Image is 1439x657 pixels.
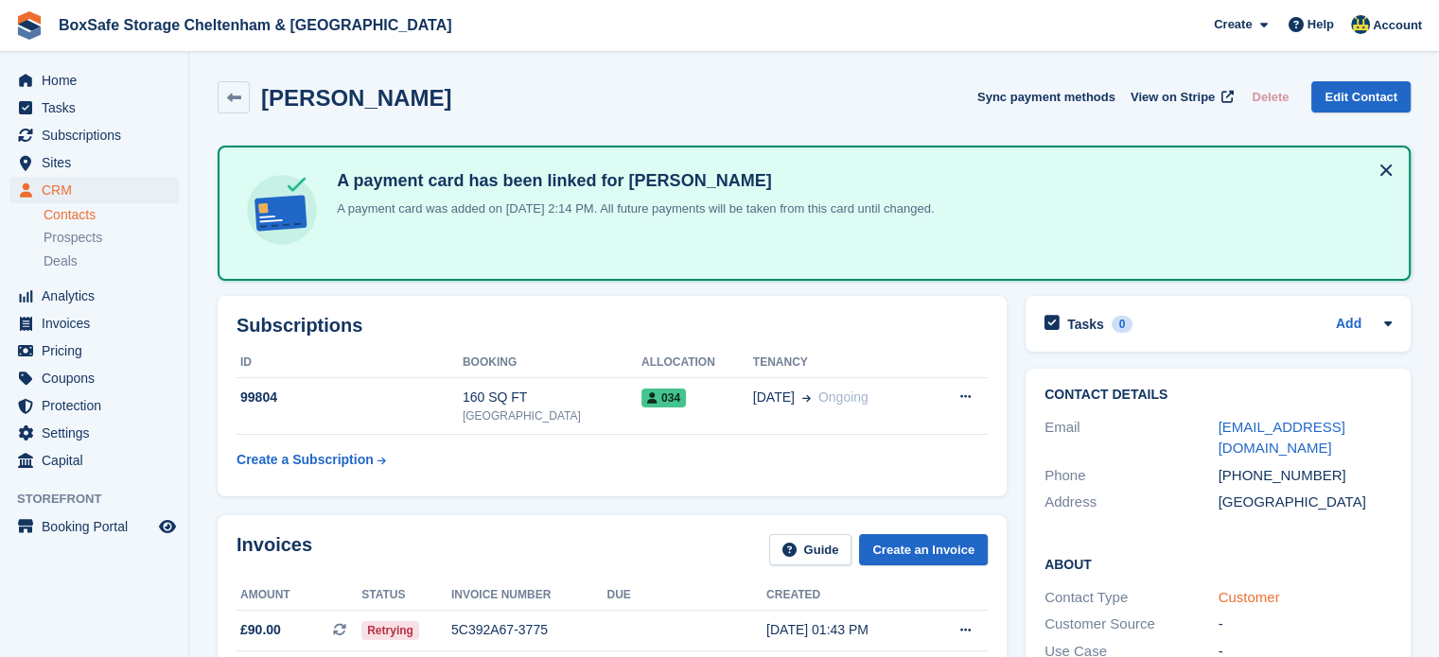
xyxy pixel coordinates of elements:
[9,365,179,391] a: menu
[9,447,179,474] a: menu
[9,392,179,419] a: menu
[329,199,934,218] p: A payment card was added on [DATE] 2:14 PM. All future payments will be taken from this card unti...
[42,95,155,121] span: Tasks
[1044,587,1219,609] div: Contact Type
[859,534,988,565] a: Create an Invoice
[753,348,928,378] th: Tenancy
[44,229,102,247] span: Prospects
[44,228,179,248] a: Prospects
[361,621,419,640] span: Retrying
[1311,81,1411,112] a: Edit Contact
[463,348,641,378] th: Booking
[1214,15,1252,34] span: Create
[42,149,155,176] span: Sites
[1067,316,1104,333] h2: Tasks
[1044,554,1392,573] h2: About
[237,442,386,477] a: Create a Subscription
[15,11,44,40] img: stora-icon-8386f47178a22dfd0bd8f6a31ec36ba5ce8667c1dd55bd0f319d3a0aa187defe.svg
[42,392,155,419] span: Protection
[9,177,179,203] a: menu
[42,310,155,337] span: Invoices
[1219,419,1345,457] a: [EMAIL_ADDRESS][DOMAIN_NAME]
[641,389,686,407] span: 034
[769,534,852,565] a: Guide
[42,67,155,94] span: Home
[451,620,607,640] div: 5C392A67-3775
[237,580,361,611] th: Amount
[606,580,766,611] th: Due
[1044,614,1219,635] div: Customer Source
[42,513,155,540] span: Booking Portal
[977,81,1115,112] button: Sync payment methods
[42,283,155,309] span: Analytics
[753,388,795,407] span: [DATE]
[42,177,155,203] span: CRM
[261,85,451,111] h2: [PERSON_NAME]
[242,170,322,250] img: card-linked-ebf98d0992dc2aeb22e95c0e3c79077019eb2392cfd83c6a337811c24bc77127.svg
[641,348,753,378] th: Allocation
[42,122,155,148] span: Subscriptions
[818,389,869,405] span: Ongoing
[237,534,312,565] h2: Invoices
[329,170,934,192] h4: A payment card has been linked for [PERSON_NAME]
[9,337,179,364] a: menu
[17,490,188,509] span: Storefront
[1044,388,1392,403] h2: Contact Details
[9,283,179,309] a: menu
[1044,417,1219,459] div: Email
[1244,81,1296,112] button: Delete
[237,315,988,337] h2: Subscriptions
[451,580,607,611] th: Invoice number
[9,420,179,446] a: menu
[9,122,179,148] a: menu
[1373,16,1422,35] span: Account
[9,67,179,94] a: menu
[1123,81,1237,112] a: View on Stripe
[1044,465,1219,487] div: Phone
[1044,492,1219,513] div: Address
[1219,614,1393,635] div: -
[766,620,926,640] div: [DATE] 01:43 PM
[9,310,179,337] a: menu
[9,513,179,540] a: menu
[1307,15,1334,34] span: Help
[44,206,179,224] a: Contacts
[42,365,155,391] span: Coupons
[463,388,641,407] div: 160 SQ FT
[156,515,179,538] a: Preview store
[44,251,179,271] a: Deals
[1351,15,1370,34] img: Kim Virabi
[42,337,155,364] span: Pricing
[237,388,463,407] div: 99804
[1131,88,1215,107] span: View on Stripe
[240,620,281,640] span: £90.00
[463,407,641,424] div: [GEOGRAPHIC_DATA]
[1336,314,1361,336] a: Add
[1219,492,1393,513] div: [GEOGRAPHIC_DATA]
[42,447,155,474] span: Capital
[766,580,926,611] th: Created
[42,420,155,446] span: Settings
[9,149,179,176] a: menu
[9,95,179,121] a: menu
[1219,589,1280,605] a: Customer
[237,348,463,378] th: ID
[1219,465,1393,487] div: [PHONE_NUMBER]
[237,450,374,470] div: Create a Subscription
[361,580,451,611] th: Status
[44,252,78,270] span: Deals
[51,9,459,41] a: BoxSafe Storage Cheltenham & [GEOGRAPHIC_DATA]
[1112,316,1133,333] div: 0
